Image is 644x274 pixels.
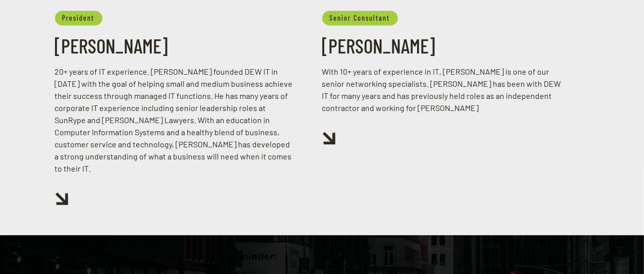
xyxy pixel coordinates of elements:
[322,66,563,114] p: With 10+ years of experience in IT, [PERSON_NAME] is one of our senior networking specialists. [P...
[322,33,563,58] h3: [PERSON_NAME]
[322,11,398,25] h6: Senior Consultant
[55,11,102,25] h6: President
[322,132,335,144] img: cityhall-arrow1
[55,66,296,175] p: 20+ years of IT experience. [PERSON_NAME] founded DEW IT in [DATE] with the goal of helping small...
[55,192,68,205] img: cityhall-arrow1
[55,33,296,58] h3: [PERSON_NAME]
